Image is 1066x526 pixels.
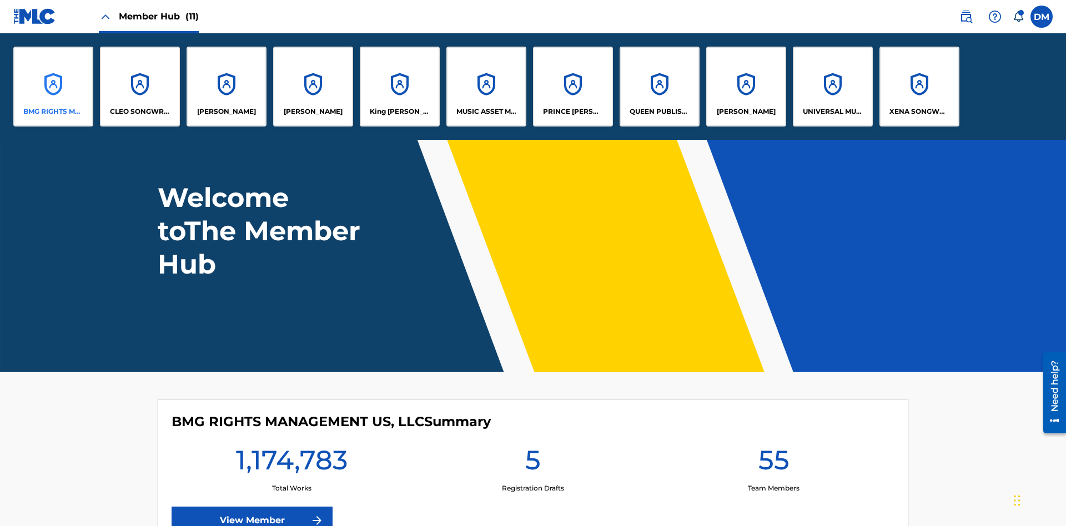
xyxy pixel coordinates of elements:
p: King McTesterson [370,107,430,117]
img: MLC Logo [13,8,56,24]
p: Team Members [748,483,799,493]
a: Accounts[PERSON_NAME] [273,47,353,127]
p: Total Works [272,483,311,493]
a: Accounts[PERSON_NAME] [187,47,266,127]
h1: Welcome to The Member Hub [158,181,365,281]
p: MUSIC ASSET MANAGEMENT (MAM) [456,107,517,117]
a: AccountsCLEO SONGWRITER [100,47,180,127]
a: AccountsUNIVERSAL MUSIC PUB GROUP [793,47,873,127]
p: RONALD MCTESTERSON [717,107,776,117]
img: Close [99,10,112,23]
p: Registration Drafts [502,483,564,493]
a: AccountsBMG RIGHTS MANAGEMENT US, LLC [13,47,93,127]
p: UNIVERSAL MUSIC PUB GROUP [803,107,863,117]
div: Notifications [1013,11,1024,22]
img: help [988,10,1002,23]
a: AccountsQUEEN PUBLISHA [620,47,700,127]
div: User Menu [1030,6,1053,28]
p: PRINCE MCTESTERSON [543,107,604,117]
p: BMG RIGHTS MANAGEMENT US, LLC [23,107,84,117]
h4: BMG RIGHTS MANAGEMENT US, LLC [172,413,491,430]
h1: 1,174,783 [236,443,348,483]
iframe: Resource Center [1035,348,1066,439]
p: EYAMA MCSINGER [284,107,343,117]
div: Drag [1014,484,1020,517]
p: ELVIS COSTELLO [197,107,256,117]
a: Public Search [955,6,977,28]
p: CLEO SONGWRITER [110,107,170,117]
p: XENA SONGWRITER [889,107,950,117]
a: AccountsXENA SONGWRITER [879,47,959,127]
iframe: Chat Widget [1010,473,1066,526]
a: Accounts[PERSON_NAME] [706,47,786,127]
span: Member Hub [119,10,199,23]
a: AccountsKing [PERSON_NAME] [360,47,440,127]
div: Help [984,6,1006,28]
p: QUEEN PUBLISHA [630,107,690,117]
a: AccountsMUSIC ASSET MANAGEMENT (MAM) [446,47,526,127]
span: (11) [185,11,199,22]
img: search [959,10,973,23]
a: AccountsPRINCE [PERSON_NAME] [533,47,613,127]
h1: 5 [525,443,541,483]
h1: 55 [758,443,790,483]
